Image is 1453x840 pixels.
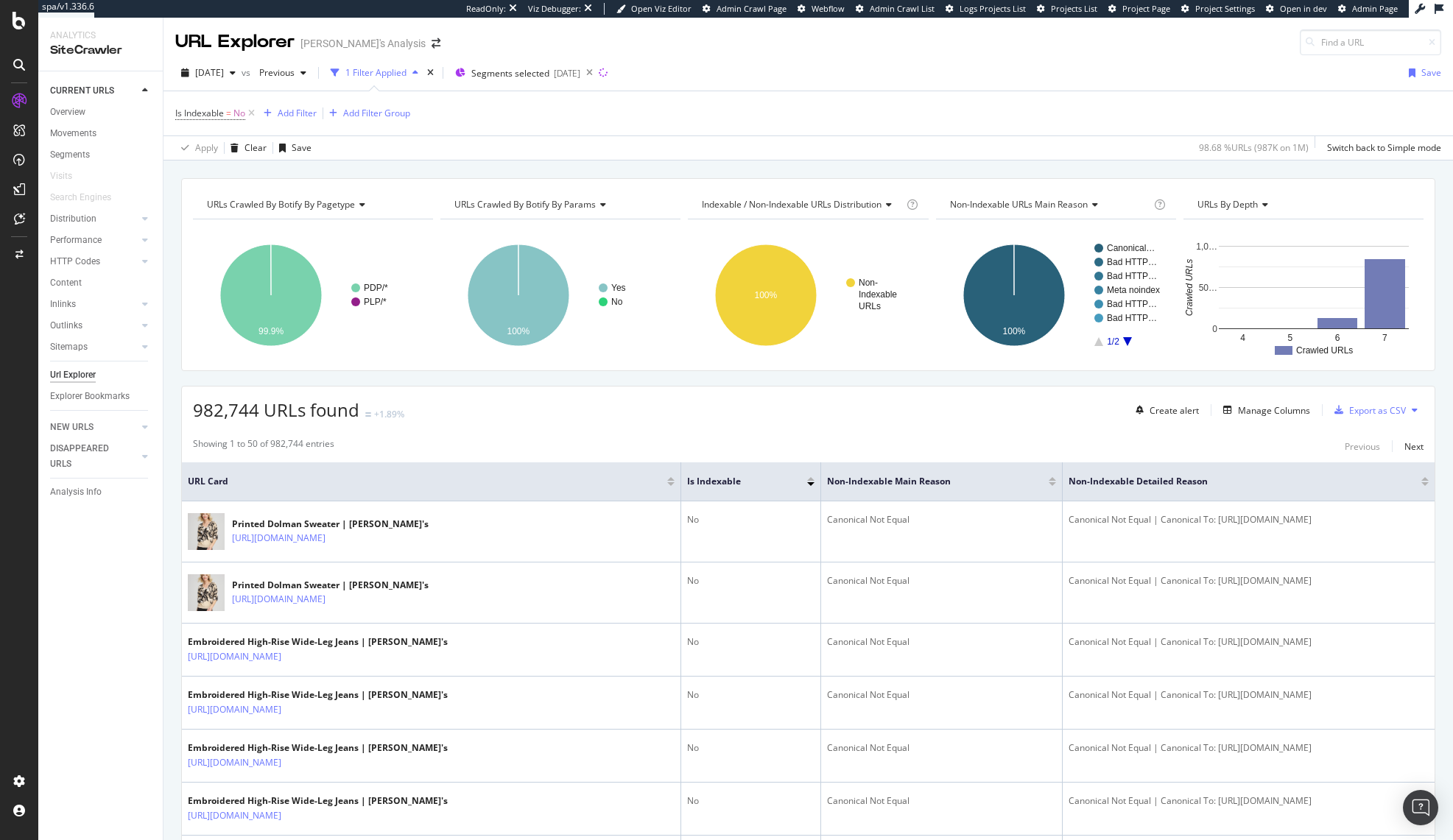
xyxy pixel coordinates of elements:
[207,198,355,211] span: URLs Crawled By Botify By pagetype
[193,231,431,359] svg: A chart.
[50,169,72,184] div: Visits
[1198,283,1217,293] text: 50…
[1069,741,1429,755] div: Canonical Not Equal | Canonical To: [URL][DOMAIN_NAME]
[827,688,1056,702] div: Canonical Not Equal
[1327,141,1441,154] div: Switch back to Simple mode
[1122,3,1170,14] span: Project Page
[1345,440,1380,453] div: Previous
[1108,3,1170,15] a: Project Page
[687,513,815,526] div: No
[1352,3,1398,14] span: Admin Page
[687,741,815,755] div: No
[188,808,281,823] a: [URL][DOMAIN_NAME]
[703,3,787,15] a: Admin Crawl Page
[1238,404,1310,417] div: Manage Columns
[364,297,387,307] text: PLP/*
[827,635,1056,649] div: Canonical Not Equal
[188,702,281,717] a: [URL][DOMAIN_NAME]
[50,169,87,184] a: Visits
[232,531,326,546] a: [URL][DOMAIN_NAME]
[1217,401,1310,419] button: Manage Columns
[195,66,224,79] span: 2025 Aug. 14th
[1338,3,1398,15] a: Admin Page
[1240,333,1245,343] text: 4
[50,105,85,120] div: Overview
[188,570,225,616] img: main image
[424,66,437,80] div: times
[755,290,778,300] text: 100%
[554,67,580,80] div: [DATE]
[1296,345,1353,356] text: Crawled URLs
[278,107,317,119] div: Add Filter
[466,3,506,15] div: ReadOnly:
[188,741,448,755] div: Embroidered High-Rise Wide-Leg Jeans | [PERSON_NAME]'s
[193,398,359,422] span: 982,744 URLs found
[50,275,152,291] a: Content
[616,3,692,15] a: Open Viz Editor
[50,297,76,312] div: Inlinks
[50,83,138,99] a: CURRENT URLS
[687,794,815,808] div: No
[258,105,317,122] button: Add Filter
[244,141,267,154] div: Clear
[1345,437,1380,455] button: Previous
[188,794,448,808] div: Embroidered High-Rise Wide-Leg Jeans | [PERSON_NAME]'s
[365,412,371,417] img: Equal
[50,254,138,269] a: HTTP Codes
[204,193,420,216] h4: URLs Crawled By Botify By pagetype
[50,484,102,500] div: Analysis Info
[233,103,245,124] span: No
[859,278,878,288] text: Non-
[50,147,90,163] div: Segments
[1002,326,1025,336] text: 100%
[827,574,1056,587] div: Canonical Not Equal
[1382,333,1387,343] text: 7
[50,275,82,291] div: Content
[1069,635,1429,649] div: Canonical Not Equal | Canonical To: [URL][DOMAIN_NAME]
[50,190,126,205] a: Search Engines
[1183,231,1421,359] svg: A chart.
[300,36,426,51] div: [PERSON_NAME]'s Analysis
[1403,790,1438,825] div: Open Intercom Messenger
[50,126,96,141] div: Movements
[1300,29,1441,55] input: Find a URL
[50,441,138,472] a: DISAPPEARED URLS
[1335,333,1340,343] text: 6
[323,105,410,122] button: Add Filter Group
[827,475,1027,488] span: Non-Indexable Main Reason
[859,289,897,300] text: Indexable
[1107,313,1157,323] text: Bad HTTP…
[1069,513,1429,526] div: Canonical Not Equal | Canonical To: [URL][DOMAIN_NAME]
[960,3,1026,14] span: Logs Projects List
[188,635,448,649] div: Embroidered High-Rise Wide-Leg Jeans | [PERSON_NAME]'s
[50,83,114,99] div: CURRENT URLS
[1107,299,1157,309] text: Bad HTTP…
[50,233,138,248] a: Performance
[50,484,152,500] a: Analysis Info
[50,233,102,248] div: Performance
[687,635,815,649] div: No
[1107,336,1119,347] text: 1/2
[50,339,138,355] a: Sitemaps
[374,408,404,420] div: +1.89%
[50,367,96,383] div: Url Explorer
[1184,259,1195,316] text: Crawled URLs
[950,198,1088,211] span: Non-Indexable URLs Main Reason
[1037,3,1097,15] a: Projects List
[1069,574,1429,587] div: Canonical Not Equal | Canonical To: [URL][DOMAIN_NAME]
[687,688,815,702] div: No
[253,61,312,85] button: Previous
[50,389,130,404] div: Explorer Bookmarks
[702,198,882,211] span: Indexable / Non-Indexable URLs distribution
[611,283,626,293] text: Yes
[440,231,678,359] div: A chart.
[946,3,1026,15] a: Logs Projects List
[1150,404,1199,417] div: Create alert
[343,107,410,119] div: Add Filter Group
[1349,404,1406,417] div: Export as CSV
[856,3,935,15] a: Admin Crawl List
[1195,3,1255,14] span: Project Settings
[232,579,429,592] div: Printed Dolman Sweater | [PERSON_NAME]'s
